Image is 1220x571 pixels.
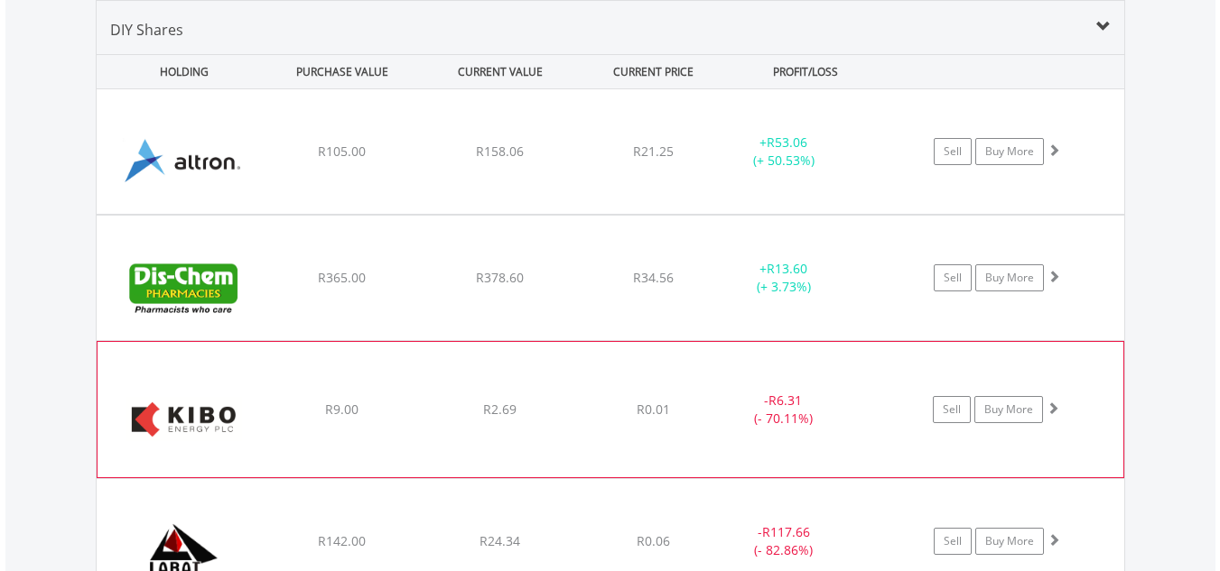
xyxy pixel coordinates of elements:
[767,260,807,277] span: R13.60
[318,143,366,160] span: R105.00
[768,391,802,409] span: R6.31
[762,523,810,540] span: R117.66
[318,269,366,286] span: R365.00
[318,532,366,549] span: R142.00
[476,143,524,160] span: R158.06
[581,55,724,88] div: CURRENT PRICE
[729,55,883,88] div: PROFIT/LOSS
[476,269,524,286] span: R378.60
[934,528,972,555] a: Sell
[715,391,851,428] div: - (- 70.11%)
[767,134,807,151] span: R53.06
[424,55,578,88] div: CURRENT VALUE
[716,134,852,170] div: + (+ 50.53%)
[483,401,517,418] span: R2.69
[98,55,262,88] div: HOLDING
[633,269,674,286] span: R34.56
[637,532,670,549] span: R0.06
[934,138,972,165] a: Sell
[106,238,261,336] img: EQU.ZA.DCP.png
[975,528,1044,555] a: Buy More
[325,401,359,418] span: R9.00
[265,55,420,88] div: PURCHASE VALUE
[933,396,971,423] a: Sell
[480,532,520,549] span: R24.34
[637,401,670,418] span: R0.01
[974,396,1043,423] a: Buy More
[110,20,183,40] span: DIY Shares
[633,143,674,160] span: R21.25
[106,112,261,209] img: EQU.ZA.AEL.png
[934,264,972,291] a: Sell
[975,138,1044,165] a: Buy More
[975,264,1044,291] a: Buy More
[716,260,852,296] div: + (+ 3.73%)
[107,364,262,473] img: EQU.ZA.KBO.png
[716,523,852,559] div: - (- 82.86%)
